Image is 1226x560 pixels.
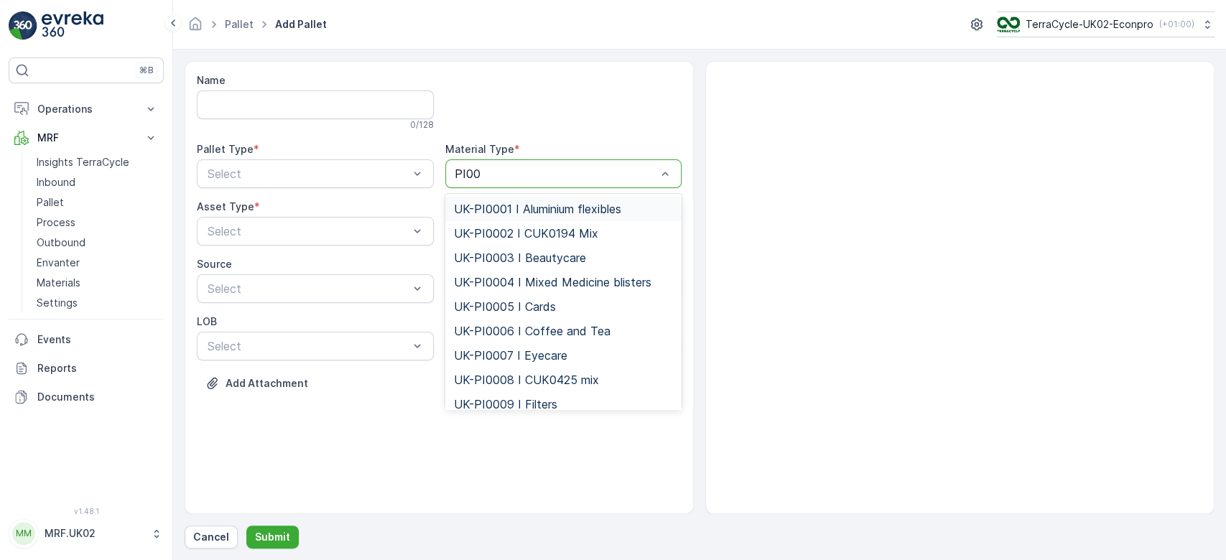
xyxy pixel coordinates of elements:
p: Events [37,332,158,347]
span: FD730 - RoslinCT (RightCycle) [DATE] #1 [47,235,249,248]
p: Operations [37,102,135,116]
span: Total Weight : [12,259,84,271]
a: Materials [31,273,164,293]
p: Outbound [37,235,85,250]
p: Submit [255,530,290,544]
a: Insights TerraCycle [31,152,164,172]
button: MMMRF.UK02 [9,518,164,549]
p: Pallet [37,195,64,210]
span: Name : [12,235,47,248]
a: Reports [9,354,164,383]
p: Cancel [193,530,229,544]
span: UK-PI0002 I CUK0194 Mix [454,227,598,240]
span: FD Pallet [76,330,121,342]
label: Asset Type [197,200,254,213]
label: LOB [197,315,217,327]
img: terracycle_logo_wKaHoWT.png [997,17,1020,32]
a: Events [9,325,164,354]
p: Reports [37,361,158,375]
a: Outbound [31,233,164,253]
p: Inbound [37,175,75,190]
p: TerraCycle-UK02-Econpro [1026,17,1153,32]
a: Pallet [225,18,254,30]
p: Select [208,280,409,297]
span: UK-PI0008 I CUK0425 mix [454,373,599,386]
span: - [80,307,85,319]
a: Inbound [31,172,164,192]
button: Operations [9,95,164,123]
p: Select [208,223,409,240]
span: - [84,259,89,271]
a: Envanter [31,253,164,273]
button: TerraCycle-UK02-Econpro(+01:00) [997,11,1215,37]
p: Add Attachment [226,376,308,391]
span: Tare Weight : [12,307,80,319]
span: UK-PI0003 I Beautycare [454,251,586,264]
p: ⌘B [139,65,154,76]
a: Process [31,213,164,233]
p: MRF [37,131,135,145]
span: UK-PI0004 I Mixed Medicine blisters [454,276,651,289]
button: Submit [246,526,299,549]
p: Insights TerraCycle [37,155,129,169]
span: UK-PI0009 I Filters [454,398,557,411]
label: Material Type [445,143,514,155]
span: UK-PI0022 I PPE [61,354,141,366]
a: Documents [9,383,164,411]
label: Source [197,258,232,270]
a: Settings [31,293,164,313]
p: Envanter [37,256,80,270]
button: Upload File [197,372,317,395]
p: Materials [37,276,80,290]
a: Pallet [31,192,164,213]
span: Add Pallet [272,17,330,32]
p: Process [37,215,75,230]
label: Pallet Type [197,143,254,155]
p: Select [208,337,409,355]
div: MM [12,522,35,545]
p: FD730 - RoslinCT (RightCycle) [DATE] #1 [496,12,728,29]
span: Asset Type : [12,330,76,342]
img: logo_light-DOdMpM7g.png [42,11,103,40]
p: ( +01:00 ) [1159,19,1194,30]
span: UK-PI0005 I Cards [454,300,556,313]
p: Settings [37,296,78,310]
p: Select [208,165,409,182]
button: MRF [9,123,164,152]
button: Cancel [185,526,238,549]
span: Net Weight : [12,283,75,295]
span: UK-PI0006 I Coffee and Tea [454,325,610,337]
p: 0 / 128 [410,119,434,131]
p: MRF.UK02 [45,526,144,541]
label: Name [197,74,226,86]
span: v 1.48.1 [9,507,164,515]
span: Material : [12,354,61,366]
p: Documents [37,390,158,404]
span: UK-PI0001 I Aluminium flexibles [454,202,621,215]
span: UK-PI0007 I Eyecare [454,349,567,362]
a: Homepage [187,22,203,34]
img: logo [9,11,37,40]
span: - [75,283,80,295]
